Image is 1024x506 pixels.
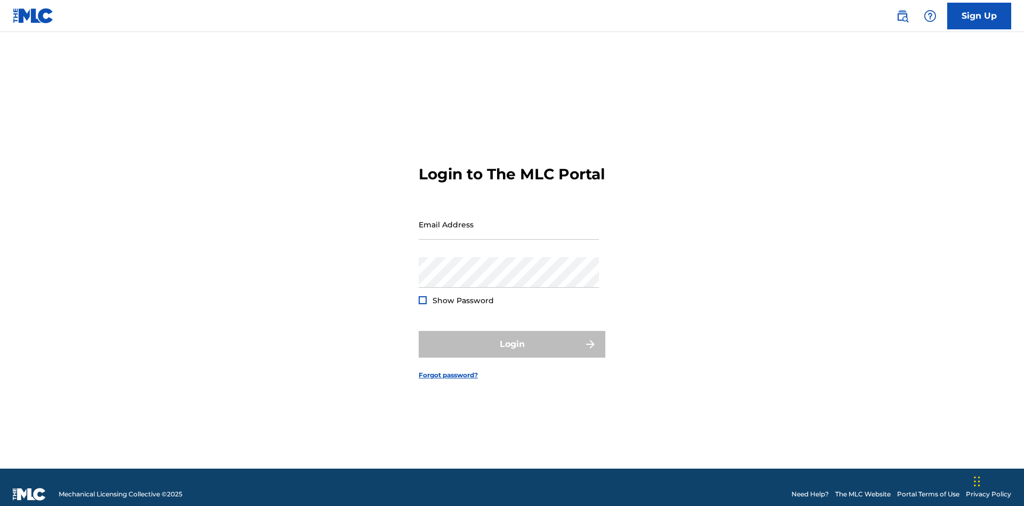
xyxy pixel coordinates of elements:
[791,489,829,499] a: Need Help?
[419,370,478,380] a: Forgot password?
[897,489,959,499] a: Portal Terms of Use
[13,8,54,23] img: MLC Logo
[835,489,891,499] a: The MLC Website
[419,165,605,184] h3: Login to The MLC Portal
[924,10,937,22] img: help
[919,5,941,27] div: Help
[974,465,980,497] div: Drag
[966,489,1011,499] a: Privacy Policy
[947,3,1011,29] a: Sign Up
[433,296,494,305] span: Show Password
[971,455,1024,506] iframe: Chat Widget
[59,489,182,499] span: Mechanical Licensing Collective © 2025
[896,10,909,22] img: search
[892,5,913,27] a: Public Search
[13,488,46,501] img: logo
